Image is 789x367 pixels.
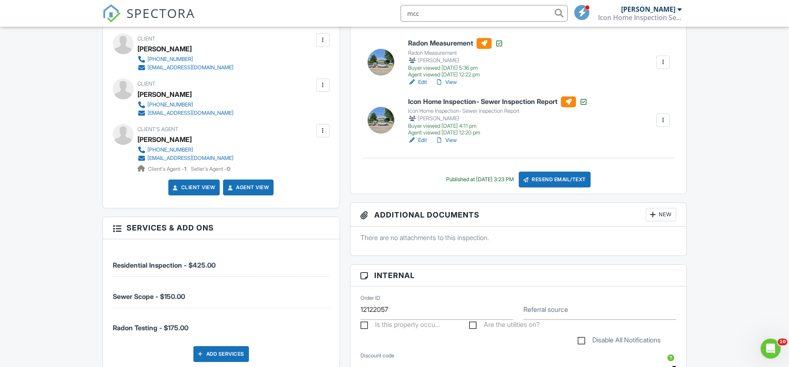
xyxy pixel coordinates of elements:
label: Are the utilities on? [469,321,540,331]
div: [EMAIL_ADDRESS][DOMAIN_NAME] [147,110,233,116]
h6: Radon Measurement [408,38,503,49]
div: Resend Email/Text [519,172,591,187]
span: Seller's Agent - [191,166,230,172]
a: [EMAIL_ADDRESS][DOMAIN_NAME] [137,63,233,72]
img: The Best Home Inspection Software - Spectora [102,4,121,23]
li: Service: Radon Testing [113,308,330,339]
div: [PERSON_NAME] [408,56,503,65]
a: Radon Measurement Radon Measurement [PERSON_NAME] Buyer viewed [DATE] 5:36 pm Agent viewed [DATE]... [408,38,503,78]
div: [PHONE_NUMBER] [147,147,193,153]
li: Service: Residential Inspection [113,246,330,277]
span: Client's Agent - [148,166,188,172]
div: [EMAIL_ADDRESS][DOMAIN_NAME] [147,155,233,162]
a: [PHONE_NUMBER] [137,55,233,63]
a: [PERSON_NAME] [137,133,192,146]
a: Client View [171,183,216,192]
span: 10 [778,339,787,345]
div: Radon Measurement [408,50,503,56]
a: Edit [408,136,427,144]
div: Buyer viewed [DATE] 4:11 pm [408,123,588,129]
label: Disable All Notifications [578,336,661,347]
span: Client [137,81,155,87]
div: New [646,208,676,221]
div: [PHONE_NUMBER] [147,101,193,108]
span: Client [137,35,155,42]
li: Service: Sewer Scope [113,277,330,308]
span: Radon Testing - $175.00 [113,324,188,332]
strong: 1 [184,166,186,172]
label: Discount code [360,352,394,359]
a: [EMAIL_ADDRESS][DOMAIN_NAME] [137,154,233,162]
span: Client's Agent [137,126,178,132]
a: [PHONE_NUMBER] [137,101,233,109]
a: View [435,78,457,86]
a: Icon Home Inspection- Sewer Inspection Report Icon Home Inspection- Sewer Inspection Report [PERS... [408,96,588,137]
div: Published at [DATE] 3:23 PM [446,176,514,183]
a: [EMAIL_ADDRESS][DOMAIN_NAME] [137,109,233,117]
h3: Additional Documents [350,203,687,227]
iframe: Intercom live chat [761,339,781,359]
input: Search everything... [401,5,568,22]
label: Referral source [523,305,568,314]
h6: Icon Home Inspection- Sewer Inspection Report [408,96,588,107]
a: [PHONE_NUMBER] [137,146,233,154]
p: There are no attachments to this inspection. [360,233,677,242]
span: Residential Inspection - $425.00 [113,261,216,269]
a: Agent View [226,183,269,192]
span: Sewer Scope - $150.00 [113,292,185,301]
div: [EMAIL_ADDRESS][DOMAIN_NAME] [147,64,233,71]
label: Is this property occupied? [360,321,440,331]
div: [PERSON_NAME] [621,5,675,13]
div: Agent viewed [DATE] 12:22 pm [408,71,503,78]
div: [PERSON_NAME] [137,88,192,101]
h3: Internal [350,265,687,286]
a: SPECTORA [102,11,195,29]
a: Edit [408,78,427,86]
div: Buyer viewed [DATE] 5:36 pm [408,65,503,71]
div: [PERSON_NAME] [137,43,192,55]
strong: 0 [227,166,230,172]
div: [PERSON_NAME] [408,114,588,123]
span: SPECTORA [127,4,195,22]
label: Order ID [360,294,380,301]
div: Add Services [193,346,249,362]
div: Icon Home Inspection Services [598,13,682,22]
div: Icon Home Inspection- Sewer Inspection Report [408,108,588,114]
div: [PHONE_NUMBER] [147,56,193,63]
h3: Services & Add ons [103,217,340,239]
a: View [435,136,457,144]
div: Agent viewed [DATE] 12:20 pm [408,129,588,136]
